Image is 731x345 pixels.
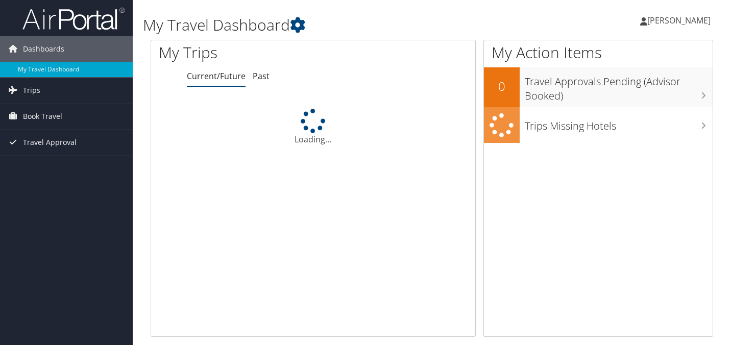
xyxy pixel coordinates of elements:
[23,78,40,103] span: Trips
[22,7,125,31] img: airportal-logo.png
[525,69,713,103] h3: Travel Approvals Pending (Advisor Booked)
[525,114,713,133] h3: Trips Missing Hotels
[187,70,246,82] a: Current/Future
[484,107,713,143] a: Trips Missing Hotels
[640,5,721,36] a: [PERSON_NAME]
[143,14,528,36] h1: My Travel Dashboard
[23,104,62,129] span: Book Travel
[151,109,475,145] div: Loading...
[647,15,711,26] span: [PERSON_NAME]
[484,42,713,63] h1: My Action Items
[159,42,332,63] h1: My Trips
[23,130,77,155] span: Travel Approval
[484,67,713,107] a: 0Travel Approvals Pending (Advisor Booked)
[484,78,520,95] h2: 0
[23,36,64,62] span: Dashboards
[253,70,270,82] a: Past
